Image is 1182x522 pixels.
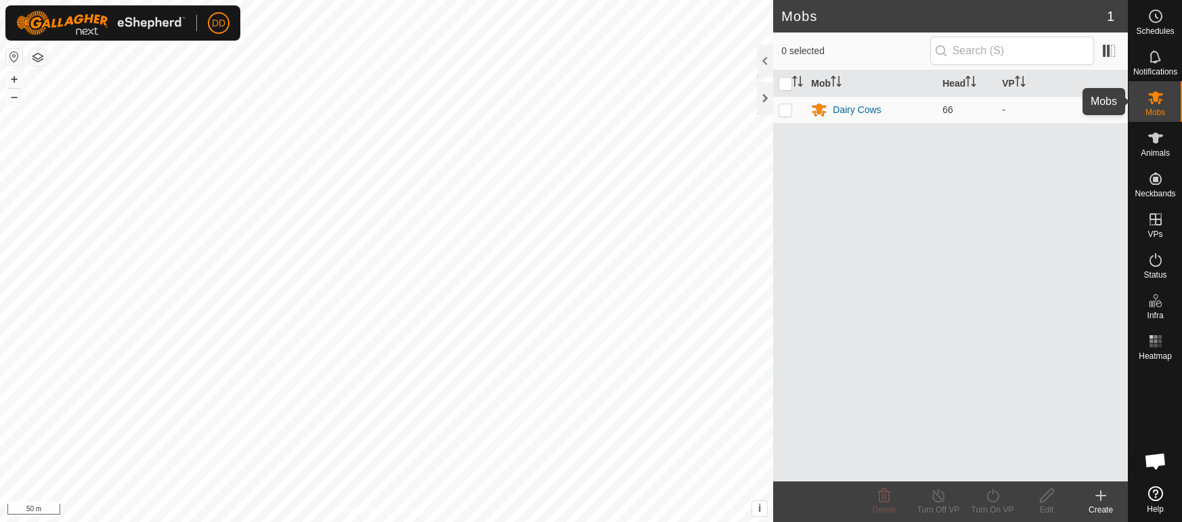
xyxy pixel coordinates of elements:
span: Notifications [1133,68,1177,76]
div: Turn On VP [965,504,1020,516]
p-sorticon: Activate to sort [965,78,976,89]
button: – [6,89,22,105]
div: Dairy Cows [833,103,881,117]
span: 1 [1107,6,1114,26]
span: DD [212,16,225,30]
div: Turn Off VP [911,504,965,516]
a: Help [1129,481,1182,519]
span: Heatmap [1139,352,1172,360]
span: Status [1143,271,1166,279]
input: Search (S) [930,37,1094,65]
th: Mob [806,70,937,97]
th: VP [997,70,1128,97]
span: 0 selected [781,44,929,58]
button: i [752,501,767,516]
div: Create [1074,504,1128,516]
h2: Mobs [781,8,1107,24]
p-sorticon: Activate to sort [831,78,841,89]
span: 66 [942,104,953,115]
p-sorticon: Activate to sort [1015,78,1026,89]
div: Edit [1020,504,1074,516]
span: Animals [1141,149,1170,157]
div: Open chat [1135,441,1176,481]
span: Mobs [1145,108,1165,116]
th: Head [937,70,997,97]
span: Infra [1147,311,1163,320]
span: Delete [873,505,896,515]
span: Help [1147,505,1164,513]
span: VPs [1147,230,1162,238]
span: Schedules [1136,27,1174,35]
span: i [758,502,761,514]
p-sorticon: Activate to sort [792,78,803,89]
img: Gallagher Logo [16,11,185,35]
button: + [6,71,22,87]
button: Map Layers [30,49,46,66]
span: Neckbands [1135,190,1175,198]
a: Privacy Policy [333,504,384,517]
button: Reset Map [6,49,22,65]
a: Contact Us [400,504,440,517]
td: - [997,96,1128,123]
